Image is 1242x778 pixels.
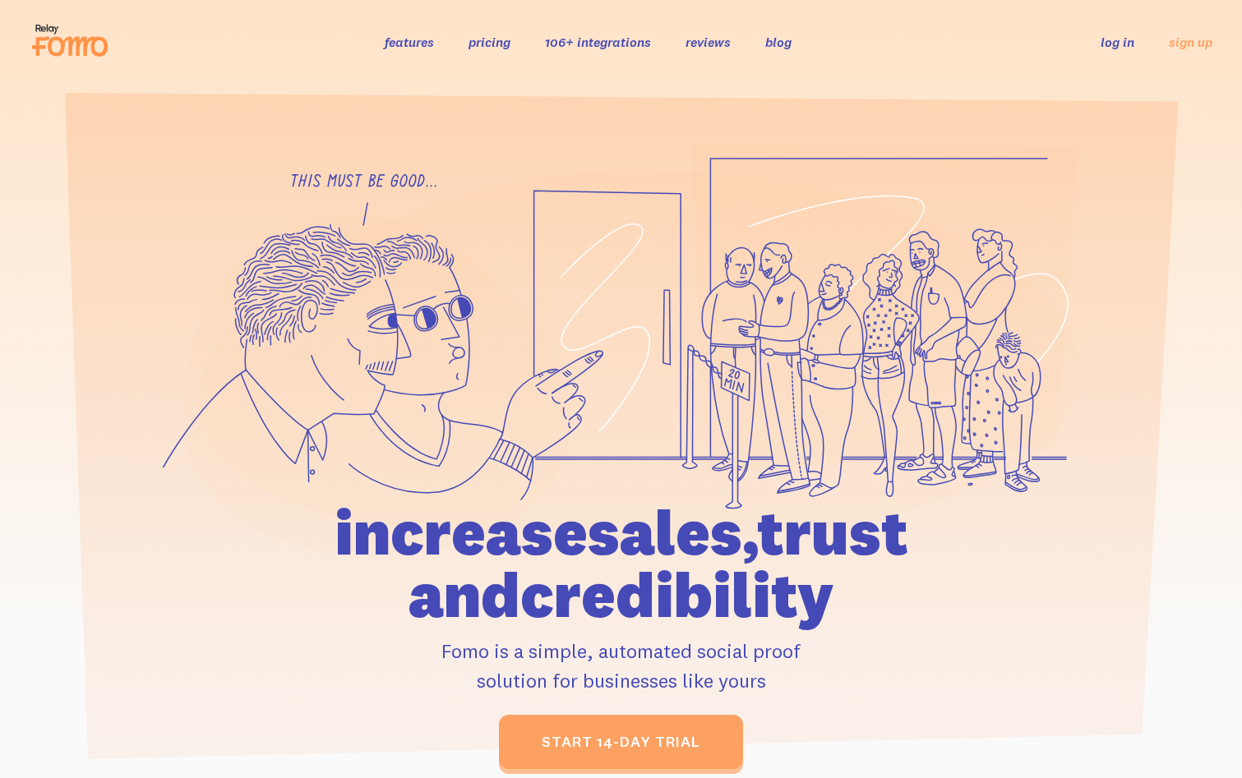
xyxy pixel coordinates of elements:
a: pricing [469,34,510,50]
a: reviews [686,34,731,50]
a: sign up [1169,34,1212,51]
a: 106+ integrations [545,34,651,50]
h1: increase sales, trust and credibility [241,501,1002,626]
a: features [385,34,434,50]
a: blog [765,34,792,50]
a: log in [1101,34,1134,50]
a: start 14-day trial [499,715,743,769]
p: Fomo is a simple, automated social proof solution for businesses like yours [241,636,1002,695]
